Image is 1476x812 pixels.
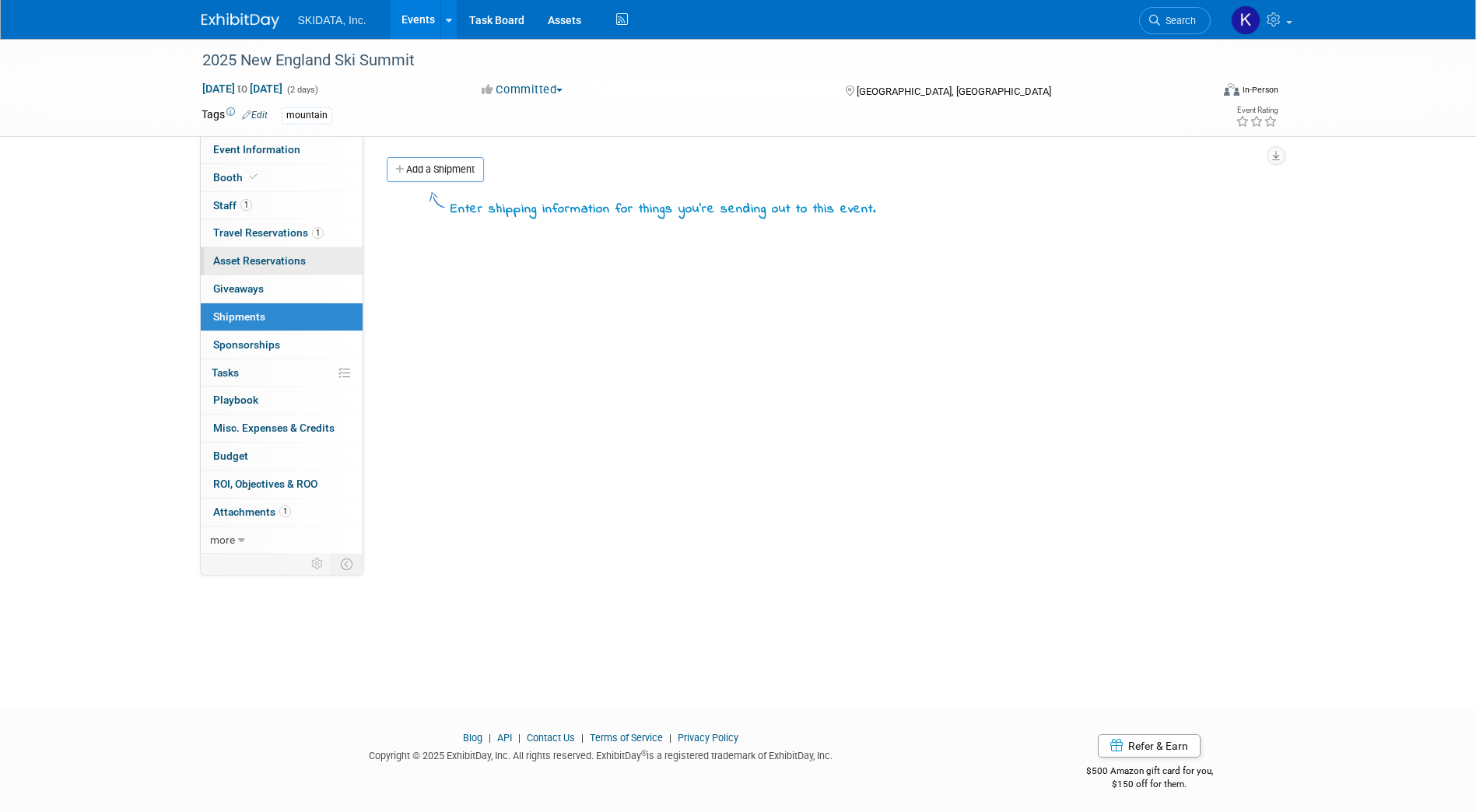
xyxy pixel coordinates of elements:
[201,499,363,526] a: Attachments1
[213,506,291,518] span: Attachments
[298,14,366,26] span: SKIDATA, Inc.
[210,534,235,546] span: more
[1160,15,1196,26] span: Search
[577,732,587,744] span: |
[213,226,324,239] span: Travel Reservations
[527,732,575,744] a: Contact Us
[590,732,663,744] a: Terms of Service
[286,85,318,95] span: (2 days)
[497,732,512,744] a: API
[202,13,279,29] img: ExhibitDay
[1236,107,1278,114] div: Event Rating
[476,82,569,98] button: Committed
[213,422,335,434] span: Misc. Expenses & Credits
[213,310,265,323] span: Shipments
[250,173,258,181] i: Booth reservation complete
[201,303,363,331] a: Shipments
[202,107,268,124] td: Tags
[197,47,1187,75] div: 2025 New England Ski Summit
[463,732,482,744] a: Blog
[202,745,1001,763] div: Copyright © 2025 ExhibitDay, Inc. All rights reserved. ExhibitDay is a registered trademark of Ex...
[1098,734,1201,758] a: Refer & Earn
[201,247,363,275] a: Asset Reservations
[514,732,524,744] span: |
[213,143,300,156] span: Event Information
[1231,5,1260,35] img: Kim Masoner
[213,394,258,406] span: Playbook
[331,554,363,574] td: Toggle Event Tabs
[201,415,363,442] a: Misc. Expenses & Credits
[201,527,363,554] a: more
[282,107,332,124] div: mountain
[201,192,363,219] a: Staff1
[1242,84,1278,96] div: In-Person
[201,164,363,191] a: Booth
[213,199,252,212] span: Staff
[485,732,495,744] span: |
[213,254,306,267] span: Asset Reservations
[202,82,283,96] span: [DATE] [DATE]
[201,275,363,303] a: Giveaways
[212,366,239,379] span: Tasks
[213,478,317,490] span: ROI, Objectives & ROO
[665,732,675,744] span: |
[240,199,252,211] span: 1
[213,171,261,184] span: Booth
[279,506,291,517] span: 1
[201,219,363,247] a: Travel Reservations1
[678,732,738,744] a: Privacy Policy
[201,387,363,414] a: Playbook
[213,282,264,295] span: Giveaways
[1024,754,1275,790] div: $500 Amazon gift card for you,
[1119,81,1279,104] div: Event Format
[312,227,324,239] span: 1
[201,331,363,359] a: Sponsorships
[451,201,876,219] div: Enter shipping information for things you're sending out to this event.
[387,157,484,182] a: Add a Shipment
[304,554,331,574] td: Personalize Event Tab Strip
[641,749,647,758] sup: ®
[201,471,363,498] a: ROI, Objectives & ROO
[1139,7,1211,34] a: Search
[201,136,363,163] a: Event Information
[1224,83,1239,96] img: Format-Inperson.png
[213,338,280,351] span: Sponsorships
[213,450,248,462] span: Budget
[857,86,1051,97] span: [GEOGRAPHIC_DATA], [GEOGRAPHIC_DATA]
[242,110,268,121] a: Edit
[235,82,250,95] span: to
[201,443,363,470] a: Budget
[1024,778,1275,791] div: $150 off for them.
[201,359,363,387] a: Tasks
